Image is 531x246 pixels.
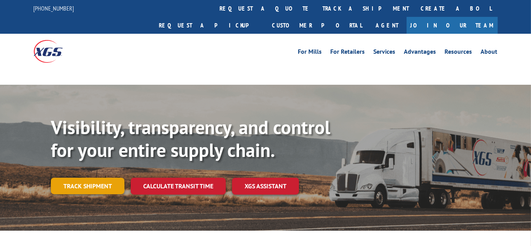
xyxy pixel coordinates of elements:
[298,49,322,57] a: For Mills
[407,17,498,34] a: Join Our Team
[404,49,436,57] a: Advantages
[331,49,365,57] a: For Retailers
[374,49,396,57] a: Services
[481,49,498,57] a: About
[51,115,330,162] b: Visibility, transparency, and control for your entire supply chain.
[131,178,226,195] a: Calculate transit time
[266,17,368,34] a: Customer Portal
[34,4,74,12] a: [PHONE_NUMBER]
[232,178,299,195] a: XGS ASSISTANT
[445,49,472,57] a: Resources
[51,178,124,194] a: Track shipment
[368,17,407,34] a: Agent
[153,17,266,34] a: Request a pickup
